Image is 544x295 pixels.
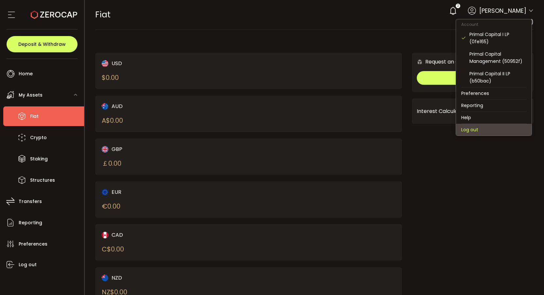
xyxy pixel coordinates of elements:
[511,264,544,295] iframe: Chat Widget
[102,189,108,195] img: eur_portfolio.svg
[469,31,526,45] div: Primal Capital I LP (0fe165)
[417,59,423,65] img: 6nGpN7MZ9FLuBP83NiajKbTRY4UzlzQtBKtCrLLspmCkSvCZHBKvY3NxgQaT5JnOQREvtQ257bXeeSTueZfAPizblJ+Fe8JwA...
[102,145,234,153] div: GBP
[19,260,37,269] span: Log out
[30,175,55,185] span: Structures
[469,70,526,84] div: Primal Capital II LP (b50bac)
[18,42,66,46] span: Deposit & Withdraw
[102,103,108,110] img: aud_portfolio.svg
[19,218,42,228] span: Reporting
[102,158,121,168] div: ￡ 0.00
[102,231,234,239] div: CAD
[102,274,234,282] div: NZD
[19,69,33,79] span: Home
[30,112,39,121] span: Fiat
[7,36,78,52] button: Deposit & Withdraw
[102,275,108,281] img: nzd_portfolio.svg
[102,244,124,254] div: C$ 0.00
[456,100,532,111] li: Reporting
[30,154,48,164] span: Staking
[456,112,532,123] li: Help
[456,124,532,136] li: Log out
[417,103,529,119] div: Interest Calculator
[102,60,108,67] img: usd_portfolio.svg
[102,102,234,110] div: AUD
[102,232,108,238] img: cad_portfolio.svg
[456,87,532,99] li: Preferences
[465,18,534,26] span: Primal Capital I LP (0fe165)
[19,197,42,206] span: Transfers
[30,133,47,142] span: Crypto
[456,22,483,27] span: Account
[417,71,529,85] button: Trade OTC
[95,9,111,20] span: Fiat
[102,116,123,125] div: A$ 0.00
[102,59,234,67] div: USD
[457,4,459,8] span: 2
[102,188,234,196] div: EUR
[19,239,47,249] span: Preferences
[102,73,119,83] div: $ 0.00
[102,201,120,211] div: € 0.00
[469,50,526,65] div: Primal Capital Management (50952f)
[479,6,526,15] span: [PERSON_NAME]
[412,58,483,66] div: Request an OTC Trade
[102,146,108,153] img: gbp_portfolio.svg
[19,90,43,100] span: My Assets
